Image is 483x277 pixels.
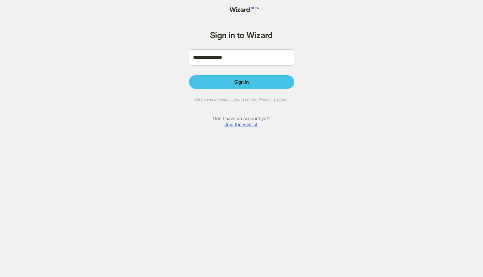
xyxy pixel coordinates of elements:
[189,115,294,128] p: Don't have an account yet?
[225,121,259,127] a: Join the waitlist!
[189,97,294,102] div: There was an issue signing you in. Please try again.
[189,75,294,89] button: Sign In
[234,79,249,85] span: Sign In
[189,31,294,40] label: Sign in to Wizard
